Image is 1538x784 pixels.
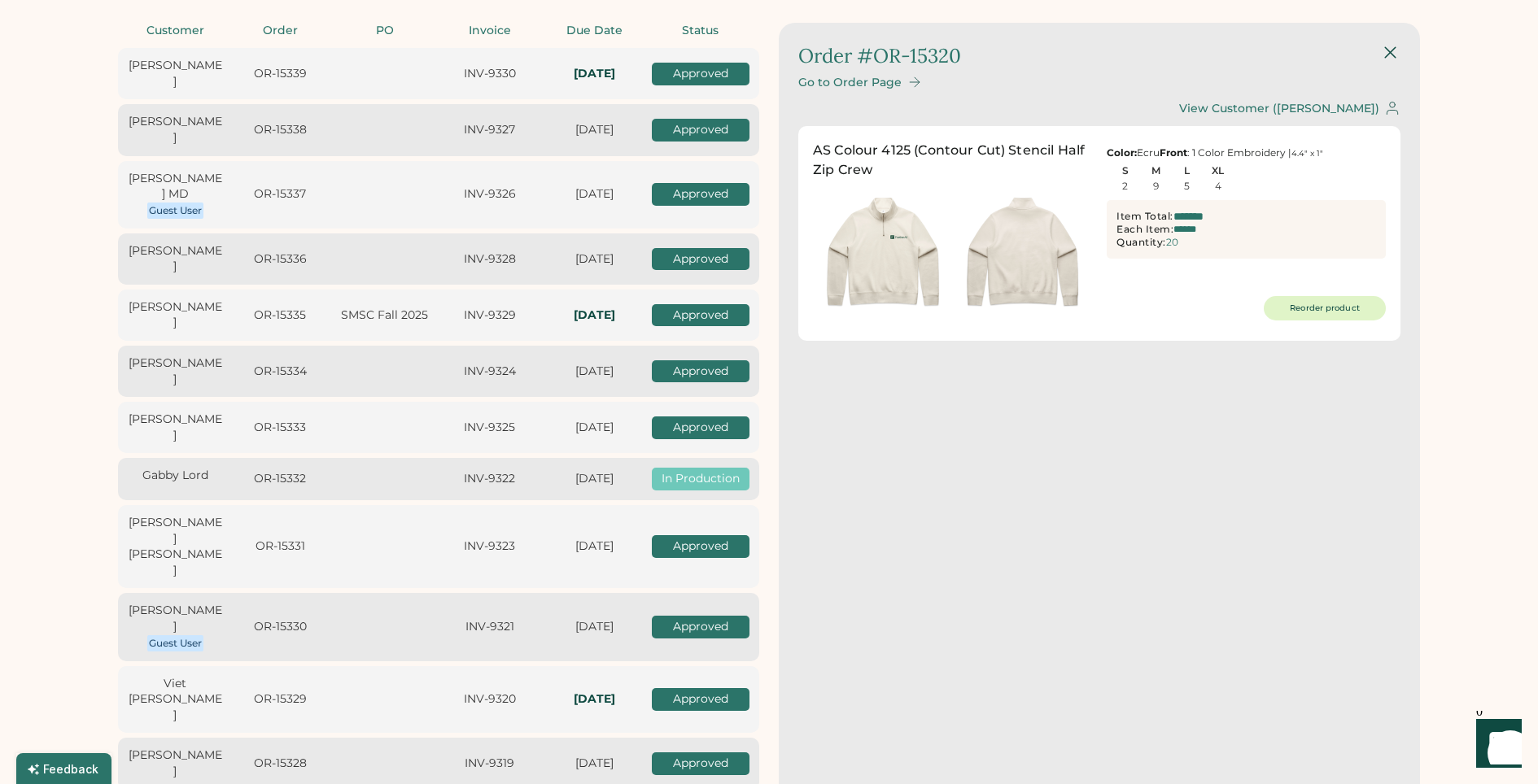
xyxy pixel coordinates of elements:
[547,23,642,39] div: Due Date
[547,471,642,487] div: [DATE]
[233,122,328,138] div: OR-15338
[442,122,537,138] div: INV-9327
[652,63,749,85] div: Approved
[1116,236,1166,249] div: Quantity:
[233,251,328,268] div: OR-15336
[149,637,202,650] div: Guest User
[338,307,433,324] div: SMSC Fall 2025
[233,364,328,380] div: OR-15334
[128,114,223,146] div: [PERSON_NAME]
[1215,181,1221,192] div: 4
[442,691,537,708] div: INV-9320
[547,756,642,772] div: [DATE]
[652,360,749,383] div: Approved
[233,756,328,772] div: OR-15328
[1166,237,1178,248] div: 20
[652,183,749,206] div: Approved
[233,186,328,203] div: OR-15337
[233,66,328,82] div: OR-15339
[798,42,961,70] div: Order #OR-15320
[652,468,749,490] div: In Production
[442,471,537,487] div: INV-9322
[798,76,902,89] div: Go to Order Page
[128,412,223,443] div: [PERSON_NAME]
[547,251,642,268] div: [DATE]
[128,171,223,203] div: [PERSON_NAME] MD
[953,186,1093,326] img: generate-image
[149,204,202,217] div: Guest User
[442,23,537,39] div: Invoice
[1291,148,1323,159] font: 4.4" x 1"
[128,676,223,724] div: Viet [PERSON_NAME]
[442,756,537,772] div: INV-9319
[128,58,223,89] div: [PERSON_NAME]
[338,23,433,39] div: PO
[547,364,642,380] div: [DATE]
[547,691,642,708] div: In-Hands: Fri, Oct 17, 2025
[1461,711,1531,781] iframe: Front Chat
[547,122,642,138] div: [DATE]
[1107,146,1386,159] div: Ecru : 1 Color Embroidery |
[813,186,953,326] img: generate-image
[652,688,749,711] div: Approved
[442,186,537,203] div: INV-9326
[1264,296,1386,320] button: Reorder product
[1184,181,1190,192] div: 5
[1141,165,1171,176] div: M
[233,471,328,487] div: OR-15332
[652,616,749,638] div: Approved
[233,538,328,555] div: OR-15331
[652,416,749,439] div: Approved
[128,23,223,39] div: Customer
[652,304,749,327] div: Approved
[442,66,537,82] div: INV-9330
[1160,146,1187,159] strong: Front
[128,299,223,331] div: [PERSON_NAME]
[128,747,223,779] div: [PERSON_NAME]
[233,619,328,635] div: OR-15330
[442,619,537,635] div: INV-9321
[547,420,642,436] div: [DATE]
[442,364,537,380] div: INV-9324
[128,515,223,578] div: [PERSON_NAME] [PERSON_NAME]
[1107,146,1137,159] strong: Color:
[233,691,328,708] div: OR-15329
[652,23,749,39] div: Status
[1172,165,1202,176] div: L
[1122,181,1128,192] div: 2
[442,251,537,268] div: INV-9328
[547,66,642,82] div: In-Hands: Thu, Nov 6, 2025
[128,468,223,484] div: Gabby Lord
[1203,165,1233,176] div: XL
[1179,102,1379,115] div: View Customer ([PERSON_NAME])
[652,119,749,142] div: Approved
[442,420,537,436] div: INV-9325
[442,307,537,324] div: INV-9329
[1116,223,1173,236] div: Each Item:
[233,420,328,436] div: OR-15333
[128,243,223,275] div: [PERSON_NAME]
[547,186,642,203] div: [DATE]
[547,307,642,324] div: In-Hands: Fri, Oct 24, 2025
[652,752,749,775] div: Approved
[442,538,537,555] div: INV-9323
[233,23,328,39] div: Order
[652,248,749,271] div: Approved
[233,307,328,324] div: OR-15335
[547,538,642,555] div: [DATE]
[128,355,223,387] div: [PERSON_NAME]
[128,603,223,634] div: [PERSON_NAME]
[547,619,642,635] div: [DATE]
[1110,165,1140,176] div: S
[652,535,749,558] div: Approved
[1153,181,1159,192] div: 9
[813,141,1092,180] div: AS Colour 4125 (Contour Cut) Stencil Half Zip Crew
[1116,210,1173,223] div: Item Total:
